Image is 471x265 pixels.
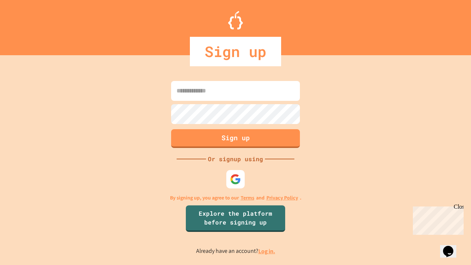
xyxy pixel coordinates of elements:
[206,155,265,163] div: Or signup using
[228,11,243,29] img: Logo.svg
[241,194,254,202] a: Terms
[186,205,285,232] a: Explore the platform before signing up
[440,236,464,258] iframe: chat widget
[410,204,464,235] iframe: chat widget
[196,247,275,256] p: Already have an account?
[230,174,241,185] img: google-icon.svg
[170,194,301,202] p: By signing up, you agree to our and .
[266,194,298,202] a: Privacy Policy
[258,247,275,255] a: Log in.
[171,129,300,148] button: Sign up
[3,3,51,47] div: Chat with us now!Close
[190,37,281,66] div: Sign up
